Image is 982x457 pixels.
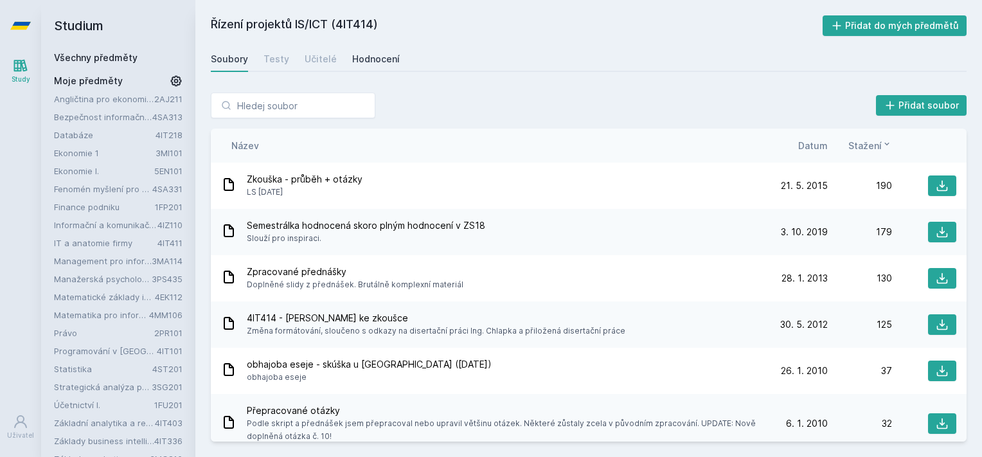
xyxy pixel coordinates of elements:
div: Uživatel [7,431,34,440]
span: Slouží pro inspiraci. [247,232,485,245]
div: Soubory [211,53,248,66]
div: Hodnocení [352,53,400,66]
a: Matematika pro informatiky [54,309,149,321]
a: 4IT101 [157,346,183,356]
a: 4IZ110 [157,220,183,230]
span: LS [DATE] [247,186,362,199]
a: Programování v [GEOGRAPHIC_DATA] [54,345,157,357]
span: 6. 1. 2010 [786,417,828,430]
button: Přidat soubor [876,95,967,116]
a: Hodnocení [352,46,400,72]
span: 28. 1. 2013 [781,272,828,285]
span: 3. 10. 2019 [781,226,828,238]
button: Datum [798,139,828,152]
span: 30. 5. 2012 [780,318,828,331]
div: Testy [263,53,289,66]
a: Manažerská psychologie [54,273,152,285]
a: Účetnictví I. [54,399,154,411]
span: Změna formátování, sloučeno s odkazy na disertační práci Ing. Chlapka a přiložená disertační práce [247,325,625,337]
a: 1FU201 [154,400,183,410]
button: Stažení [848,139,892,152]
a: 3MA114 [152,256,183,266]
span: Moje předměty [54,75,123,87]
a: 2AJ211 [154,94,183,104]
h2: Řízení projektů IS/ICT (4IT414) [211,15,823,36]
div: 32 [828,417,892,430]
a: Základní analytika a reporting [54,417,155,429]
span: obhajoba eseje - skúška u [GEOGRAPHIC_DATA] ([DATE]) [247,358,492,371]
button: Přidat do mých předmětů [823,15,967,36]
a: 2PR101 [154,328,183,338]
span: 4IT414 - [PERSON_NAME] ke zkoušce [247,312,625,325]
a: Právo [54,327,154,339]
a: Uživatel [3,408,39,447]
a: Study [3,51,39,91]
a: Management pro informatiky a statistiky [54,255,152,267]
a: Ekonomie 1 [54,147,156,159]
a: Finance podniku [54,201,155,213]
div: 190 [828,179,892,192]
a: 1FP201 [155,202,183,212]
div: 37 [828,364,892,377]
span: Přepracované otázky [247,404,758,417]
span: Zkouška - průběh + otázky [247,173,362,186]
span: 26. 1. 2010 [781,364,828,377]
a: Informační a komunikační technologie [54,219,157,231]
a: Všechny předměty [54,52,138,63]
a: IT a anatomie firmy [54,237,157,249]
span: Semestrálka hodnocená skoro plným hodnocení v ZS18 [247,219,485,232]
a: 3MI101 [156,148,183,158]
a: Statistika [54,363,152,375]
a: Učitelé [305,46,337,72]
div: Study [12,75,30,84]
a: 4IT403 [155,418,183,428]
span: obhajoba eseje [247,371,492,384]
span: Podle skript a přednášek jsem přepracoval nebo upravil většinu otázek. Některé zůstaly zcela v pů... [247,417,758,443]
div: Učitelé [305,53,337,66]
button: Název [231,139,259,152]
span: Doplněné slidy z přednášek. Brutálně komplexní materiál [247,278,463,291]
a: 3SG201 [152,382,183,392]
a: 5EN101 [154,166,183,176]
a: Strategická analýza pro informatiky a statistiky [54,381,152,393]
a: 4MM106 [149,310,183,320]
a: 4EK112 [155,292,183,302]
div: 125 [828,318,892,331]
a: 4ST201 [152,364,183,374]
a: 4IT218 [156,130,183,140]
a: Angličtina pro ekonomická studia 1 (B2/C1) [54,93,154,105]
a: 3PS435 [152,274,183,284]
a: 4IT336 [154,436,183,446]
a: Databáze [54,129,156,141]
div: 130 [828,272,892,285]
input: Hledej soubor [211,93,375,118]
a: Testy [263,46,289,72]
a: Bezpečnost informačních systémů [54,111,152,123]
a: Základy business intelligence [54,435,154,447]
div: 179 [828,226,892,238]
a: 4SA331 [152,184,183,194]
a: 4IT411 [157,238,183,248]
a: Fenomén myšlení pro manažery [54,183,152,195]
a: Soubory [211,46,248,72]
a: 4SA313 [152,112,183,122]
span: Stažení [848,139,882,152]
span: 21. 5. 2015 [781,179,828,192]
a: Matematické základy informatiky [54,291,155,303]
a: Ekonomie I. [54,165,154,177]
span: Zpracované přednášky [247,265,463,278]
